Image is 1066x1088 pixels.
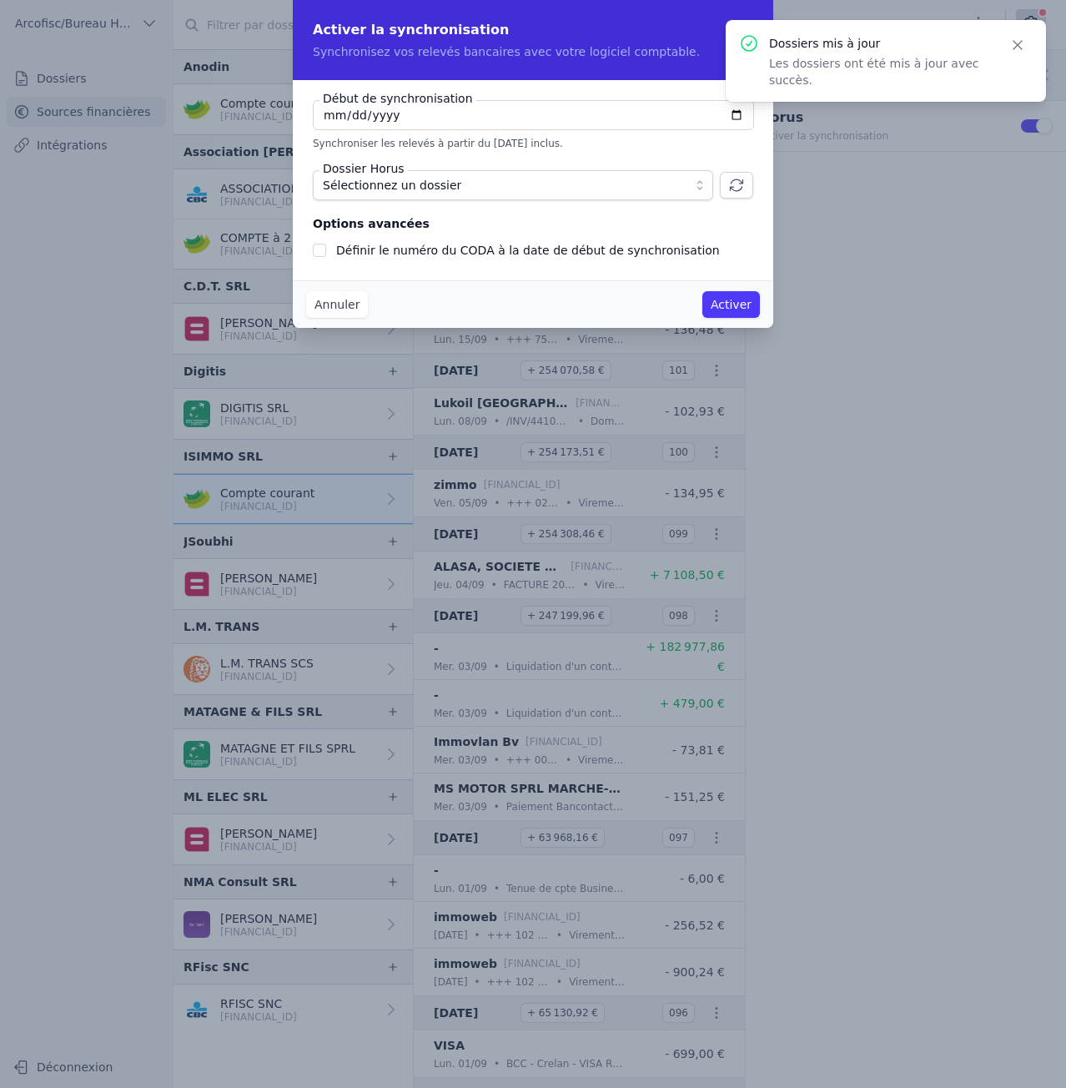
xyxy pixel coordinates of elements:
[306,291,368,318] button: Annuler
[323,175,461,195] span: Sélectionnez un dossier
[313,170,713,200] button: Sélectionnez un dossier
[313,43,753,60] p: Synchronisez vos relevés bancaires avec votre logiciel comptable.
[319,90,476,107] label: Début de synchronisation
[319,160,408,177] label: Dossier Horus
[702,291,760,318] button: Activer
[313,214,430,234] legend: Options avancées
[336,244,720,257] label: Définir le numéro du CODA à la date de début de synchronisation
[313,137,753,150] p: Synchroniser les relevés à partir du [DATE] inclus.
[769,35,989,52] p: Dossiers mis à jour
[313,20,753,40] h2: Activer la synchronisation
[769,55,989,88] p: Les dossiers ont été mis à jour avec succès.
